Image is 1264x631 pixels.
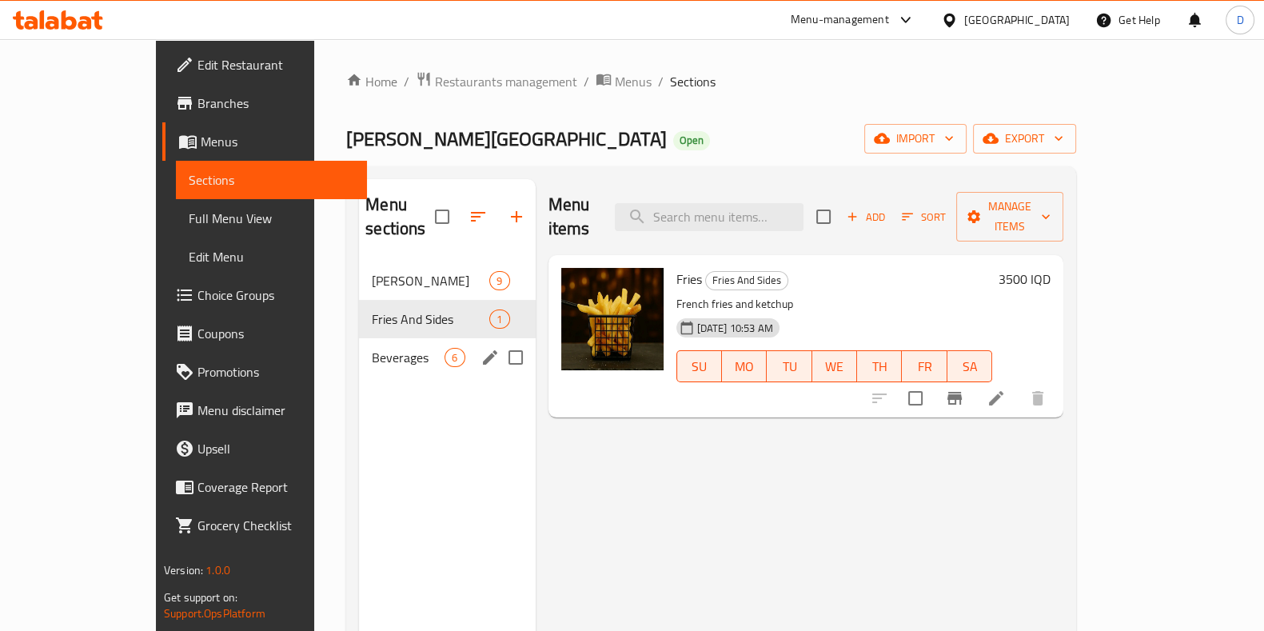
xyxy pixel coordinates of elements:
[863,355,895,378] span: TH
[197,401,354,420] span: Menu disclaimer
[176,238,367,276] a: Edit Menu
[197,439,354,458] span: Upsell
[445,348,465,367] div: items
[372,271,489,290] div: Doner
[162,391,367,429] a: Menu disclaimer
[372,348,445,367] div: Beverages
[999,268,1051,290] h6: 3500 IQD
[902,350,947,382] button: FR
[676,267,702,291] span: Fries
[615,203,803,231] input: search
[773,355,805,378] span: TU
[197,477,354,497] span: Coverage Report
[162,46,367,84] a: Edit Restaurant
[728,355,760,378] span: MO
[346,121,667,157] span: [PERSON_NAME][GEOGRAPHIC_DATA]
[561,268,664,370] img: Fries
[201,132,354,151] span: Menus
[676,294,993,314] p: French fries and ketchup
[898,205,950,230] button: Sort
[490,312,508,327] span: 1
[197,94,354,113] span: Branches
[596,71,652,92] a: Menus
[189,209,354,228] span: Full Menu View
[346,71,1076,92] nav: breadcrumb
[670,72,716,91] span: Sections
[359,300,535,338] div: Fries And Sides1
[767,350,811,382] button: TU
[459,198,497,236] span: Sort sections
[162,314,367,353] a: Coupons
[973,124,1076,154] button: export
[445,350,464,365] span: 6
[365,193,434,241] h2: Menu sections
[902,208,946,226] span: Sort
[416,71,577,92] a: Restaurants management
[658,72,664,91] li: /
[162,84,367,122] a: Branches
[489,271,509,290] div: items
[819,355,851,378] span: WE
[969,197,1051,237] span: Manage items
[425,200,459,234] span: Select all sections
[359,255,535,383] nav: Menu sections
[359,338,535,377] div: Beverages6edit
[404,72,409,91] li: /
[615,72,652,91] span: Menus
[908,355,940,378] span: FR
[162,429,367,468] a: Upsell
[205,560,230,581] span: 1.0.0
[676,350,722,382] button: SU
[840,205,891,230] button: Add
[807,200,840,234] span: Select section
[812,350,857,382] button: WE
[987,389,1006,408] a: Edit menu item
[986,129,1063,149] span: export
[162,276,367,314] a: Choice Groups
[877,129,954,149] span: import
[840,205,891,230] span: Add item
[857,350,902,382] button: TH
[722,350,767,382] button: MO
[435,72,577,91] span: Restaurants management
[705,271,788,290] div: Fries And Sides
[673,134,710,147] span: Open
[947,350,992,382] button: SA
[548,193,596,241] h2: Menu items
[162,353,367,391] a: Promotions
[164,587,237,608] span: Get support on:
[584,72,589,91] li: /
[197,362,354,381] span: Promotions
[197,55,354,74] span: Edit Restaurant
[164,603,265,624] a: Support.OpsPlatform
[706,271,788,290] span: Fries And Sides
[197,286,354,305] span: Choice Groups
[162,468,367,506] a: Coverage Report
[162,122,367,161] a: Menus
[189,247,354,266] span: Edit Menu
[864,124,967,154] button: import
[197,516,354,535] span: Grocery Checklist
[673,131,710,150] div: Open
[189,170,354,190] span: Sections
[489,310,509,329] div: items
[490,274,508,289] span: 9
[162,506,367,545] a: Grocery Checklist
[197,324,354,343] span: Coupons
[691,321,780,336] span: [DATE] 10:53 AM
[1236,11,1243,29] span: D
[372,310,489,329] span: Fries And Sides
[964,11,1070,29] div: [GEOGRAPHIC_DATA]
[346,72,397,91] a: Home
[954,355,986,378] span: SA
[359,262,535,300] div: [PERSON_NAME]9
[956,192,1063,242] button: Manage items
[844,208,887,226] span: Add
[478,345,502,369] button: edit
[164,560,203,581] span: Version:
[935,379,974,417] button: Branch-specific-item
[497,198,536,236] button: Add section
[372,271,489,290] span: [PERSON_NAME]
[899,381,932,415] span: Select to update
